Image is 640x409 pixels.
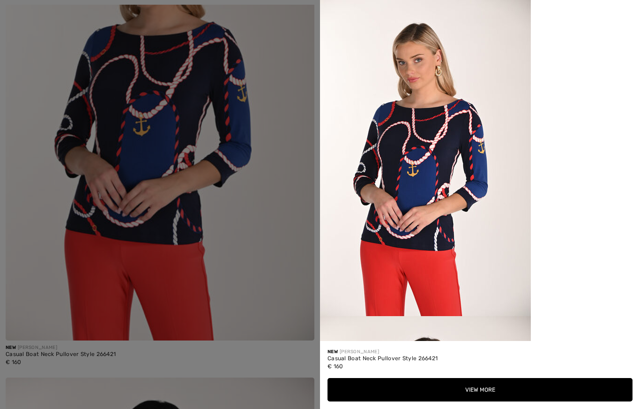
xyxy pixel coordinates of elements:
span: Help [22,7,41,15]
div: [PERSON_NAME] [327,348,633,356]
button: View More [327,378,633,401]
span: € 160 [327,363,343,370]
div: Casual Boat Neck Pullover Style 266421 [327,356,633,362]
span: New [327,349,338,355]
